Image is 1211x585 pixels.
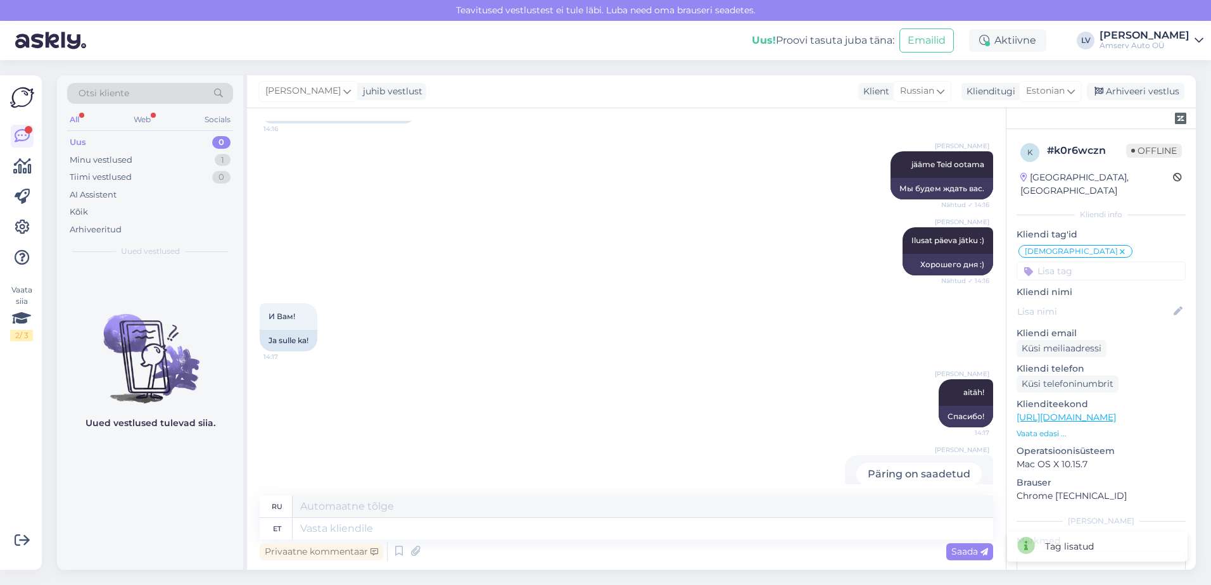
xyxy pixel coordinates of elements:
span: 14:17 [942,428,989,437]
div: Kõik [70,206,88,218]
span: И Вам! [269,311,295,321]
span: Saada [951,546,988,557]
b: Uus! [752,34,776,46]
span: Uued vestlused [121,246,180,257]
img: No chats [57,291,243,405]
span: Estonian [1026,84,1065,98]
div: Arhiveeritud [70,223,122,236]
div: Minu vestlused [70,154,132,167]
p: Kliendi telefon [1017,362,1186,375]
div: Arhiveeri vestlus [1087,83,1184,100]
div: All [67,111,82,128]
div: Päring on saadetud [856,463,982,486]
p: Uued vestlused tulevad siia. [86,417,215,430]
p: Kliendi tag'id [1017,228,1186,241]
div: Хорошего дня :) [903,254,993,275]
div: Küsi meiliaadressi [1017,340,1106,357]
div: Спасибо! [939,406,993,427]
div: LV [1077,32,1094,49]
button: Emailid [899,28,954,53]
p: Mac OS X 10.15.7 [1017,458,1186,471]
span: 14:16 [263,124,311,134]
div: [GEOGRAPHIC_DATA], [GEOGRAPHIC_DATA] [1020,171,1173,198]
div: 2 / 3 [10,330,33,341]
div: Tiimi vestlused [70,171,132,184]
p: Kliendi email [1017,327,1186,340]
span: Ilusat päeva jätku :) [911,236,984,245]
p: Operatsioonisüsteem [1017,444,1186,458]
div: Tag lisatud [1045,540,1094,553]
div: Privaatne kommentaar [260,543,383,560]
input: Lisa tag [1017,261,1186,280]
img: zendesk [1175,113,1186,124]
div: AI Assistent [70,189,117,201]
span: Russian [900,84,934,98]
div: et [273,518,281,539]
div: 1 [215,154,231,167]
span: [PERSON_NAME] [265,84,341,98]
div: Amserv Auto OÜ [1100,41,1189,51]
div: Küsi telefoninumbrit [1017,375,1119,393]
a: [PERSON_NAME]Amserv Auto OÜ [1100,30,1203,51]
span: [PERSON_NAME] [935,445,989,455]
div: 0 [212,136,231,149]
span: [DEMOGRAPHIC_DATA] [1025,248,1118,255]
span: 14:17 [263,352,311,362]
span: Otsi kliente [79,87,129,100]
div: ru [272,496,282,517]
div: Aktiivne [969,29,1046,52]
div: Uus [70,136,86,149]
span: jääme Teid ootama [911,160,984,169]
span: k [1027,148,1033,157]
span: Nähtud ✓ 14:16 [941,276,989,286]
p: Klienditeekond [1017,398,1186,411]
div: Proovi tasuta juba täna: [752,33,894,48]
p: Brauser [1017,476,1186,489]
span: Offline [1126,144,1182,158]
div: Мы будем ждать вас. [891,178,993,199]
div: [PERSON_NAME] [1017,515,1186,527]
span: [PERSON_NAME] [935,217,989,227]
div: Kliendi info [1017,209,1186,220]
span: [PERSON_NAME] [935,369,989,379]
p: Chrome [TECHNICAL_ID] [1017,489,1186,503]
div: Web [131,111,153,128]
div: Klienditugi [961,85,1015,98]
div: juhib vestlust [358,85,422,98]
input: Lisa nimi [1017,305,1171,318]
div: Socials [202,111,233,128]
div: 0 [212,171,231,184]
div: Ja sulle ka! [260,330,317,351]
span: Nähtud ✓ 14:16 [941,200,989,210]
p: Kliendi nimi [1017,286,1186,299]
p: Vaata edasi ... [1017,428,1186,439]
span: [PERSON_NAME] [935,141,989,151]
span: aitäh! [963,387,984,397]
div: Vaata siia [10,284,33,341]
a: [URL][DOMAIN_NAME] [1017,412,1116,423]
div: Klient [858,85,889,98]
div: # k0r6wczn [1047,143,1126,158]
img: Askly Logo [10,85,34,110]
div: [PERSON_NAME] [1100,30,1189,41]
